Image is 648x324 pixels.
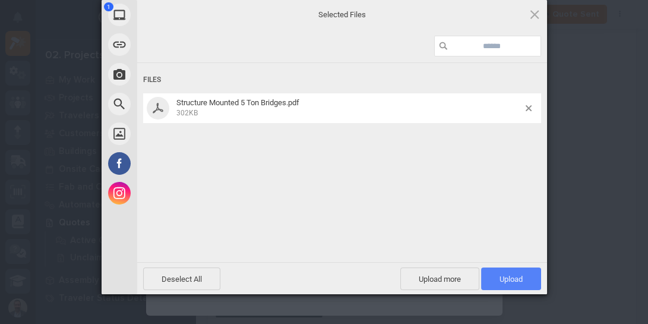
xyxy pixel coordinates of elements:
div: Take Photo [102,59,244,89]
div: Unsplash [102,119,244,149]
span: Structure Mounted 5 Ton Bridges.pdf [173,98,526,118]
span: Upload [500,275,523,284]
div: Files [143,69,541,91]
span: Deselect All [143,268,220,290]
span: 302KB [176,109,198,117]
div: Facebook [102,149,244,178]
span: Upload more [400,268,479,290]
span: Upload [481,268,541,290]
div: Instagram [102,178,244,208]
div: Web Search [102,89,244,119]
div: Link (URL) [102,30,244,59]
span: Click here or hit ESC to close picker [528,8,541,21]
span: Structure Mounted 5 Ton Bridges.pdf [176,98,299,107]
span: 1 [104,2,113,11]
span: Selected Files [223,10,461,20]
